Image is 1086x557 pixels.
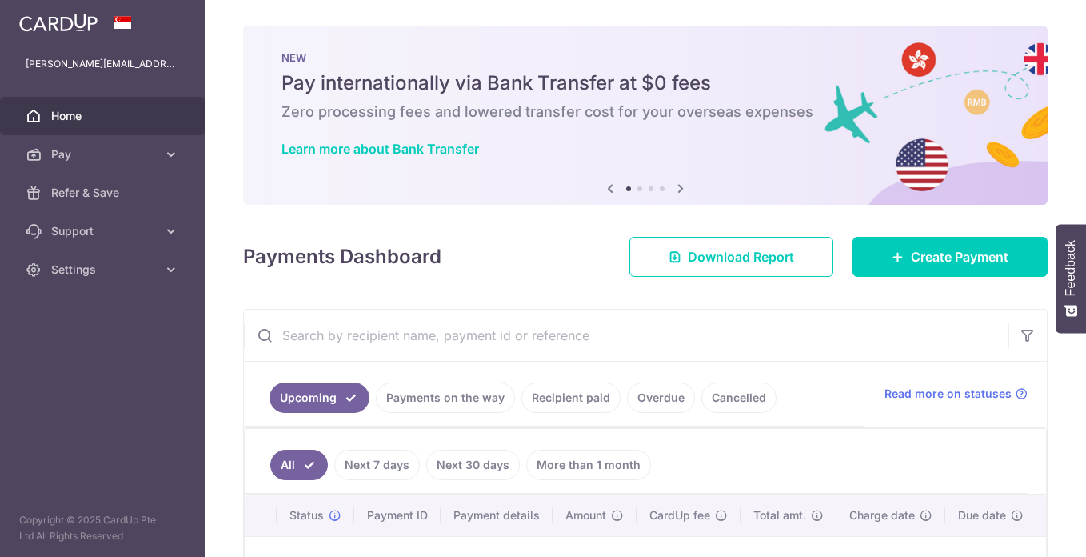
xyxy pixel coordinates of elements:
th: Payment ID [354,495,441,536]
button: Feedback - Show survey [1056,224,1086,333]
a: Create Payment [852,237,1048,277]
span: Support [51,223,157,239]
a: Learn more about Bank Transfer [281,141,479,157]
a: Payments on the way [376,383,515,413]
th: Payment details [441,495,553,536]
span: Feedback [1064,240,1078,296]
input: Search by recipient name, payment id or reference [244,310,1008,361]
span: Pay [51,146,157,162]
span: Settings [51,262,157,278]
a: Recipient paid [521,383,621,413]
span: Status [289,507,324,523]
span: Due date [958,507,1006,523]
a: Download Report [629,237,833,277]
img: CardUp [19,13,98,32]
a: Next 7 days [334,450,420,480]
a: Read more on statuses [884,386,1028,402]
a: Overdue [627,383,695,413]
a: More than 1 month [526,450,651,480]
span: Charge date [849,507,915,523]
a: Upcoming [270,383,369,413]
span: Refer & Save [51,185,157,201]
p: [PERSON_NAME][EMAIL_ADDRESS][DOMAIN_NAME] [26,56,179,72]
span: CardUp fee [649,507,710,523]
span: Home [51,108,157,124]
span: Create Payment [911,247,1008,266]
a: Cancelled [701,383,777,413]
span: Read more on statuses [884,386,1012,402]
a: Next 30 days [426,450,520,480]
h5: Pay internationally via Bank Transfer at $0 fees [281,70,1009,96]
span: Download Report [688,247,794,266]
a: All [270,450,328,480]
span: Total amt. [753,507,806,523]
h4: Payments Dashboard [243,242,441,271]
p: NEW [281,51,1009,64]
img: Bank transfer banner [243,26,1048,205]
span: Amount [565,507,606,523]
h6: Zero processing fees and lowered transfer cost for your overseas expenses [281,102,1009,122]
